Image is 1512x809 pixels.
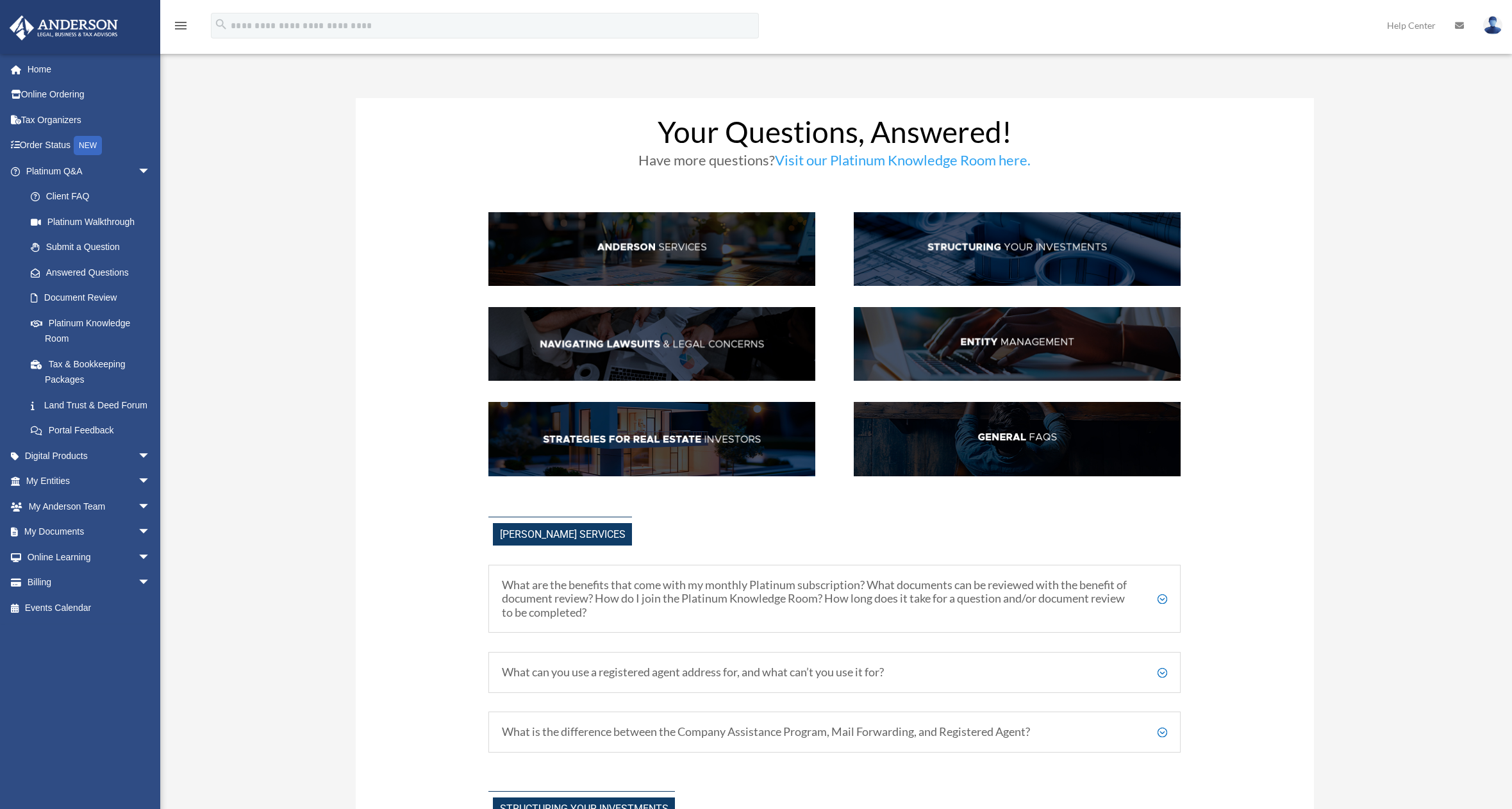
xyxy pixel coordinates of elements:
[173,18,188,33] i: menu
[18,260,170,285] a: Answered Questions
[138,443,163,469] span: arrow_drop_down
[9,158,170,184] a: Platinum Q&Aarrow_drop_down
[488,307,815,381] img: NavLaw_hdr
[138,519,163,546] span: arrow_drop_down
[138,158,163,185] span: arrow_drop_down
[9,133,170,159] a: Order StatusNEW
[854,212,1181,287] img: StructInv_hdr
[138,544,163,571] span: arrow_drop_down
[488,402,815,476] img: StratsRE_hdr
[9,570,170,596] a: Billingarrow_drop_down
[18,418,170,444] a: Portal Feedback
[18,351,170,392] a: Tax & Bookkeeping Packages
[9,494,170,519] a: My Anderson Teamarrow_drop_down
[854,402,1181,476] img: GenFAQ_hdr
[775,151,1031,175] a: Visit our Platinum Knowledge Room here.
[18,209,170,235] a: Platinum Walkthrough
[18,235,170,260] a: Submit a Question
[138,494,163,520] span: arrow_drop_down
[18,310,170,351] a: Platinum Knowledge Room
[9,519,170,545] a: My Documentsarrow_drop_down
[493,523,632,546] span: [PERSON_NAME] Services
[9,544,170,570] a: Online Learningarrow_drop_down
[9,469,170,494] a: My Entitiesarrow_drop_down
[9,82,170,108] a: Online Ordering
[502,725,1167,739] h5: What is the difference between the Company Assistance Program, Mail Forwarding, and Registered Ag...
[488,153,1181,174] h3: Have more questions?
[9,443,170,469] a: Digital Productsarrow_drop_down
[9,107,170,133] a: Tax Organizers
[488,212,815,287] img: AndServ_hdr
[173,22,188,33] a: menu
[138,570,163,596] span: arrow_drop_down
[18,184,163,210] a: Client FAQ
[854,307,1181,381] img: EntManag_hdr
[9,595,170,621] a: Events Calendar
[1483,16,1502,35] img: User Pic
[74,136,102,155] div: NEW
[6,15,122,40] img: Anderson Advisors Platinum Portal
[18,392,170,418] a: Land Trust & Deed Forum
[18,285,170,311] a: Document Review
[502,578,1167,620] h5: What are the benefits that come with my monthly Platinum subscription? What documents can be revi...
[502,665,1167,680] h5: What can you use a registered agent address for, and what can’t you use it for?
[9,56,170,82] a: Home
[488,117,1181,153] h1: Your Questions, Answered!
[214,17,228,31] i: search
[138,469,163,495] span: arrow_drop_down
